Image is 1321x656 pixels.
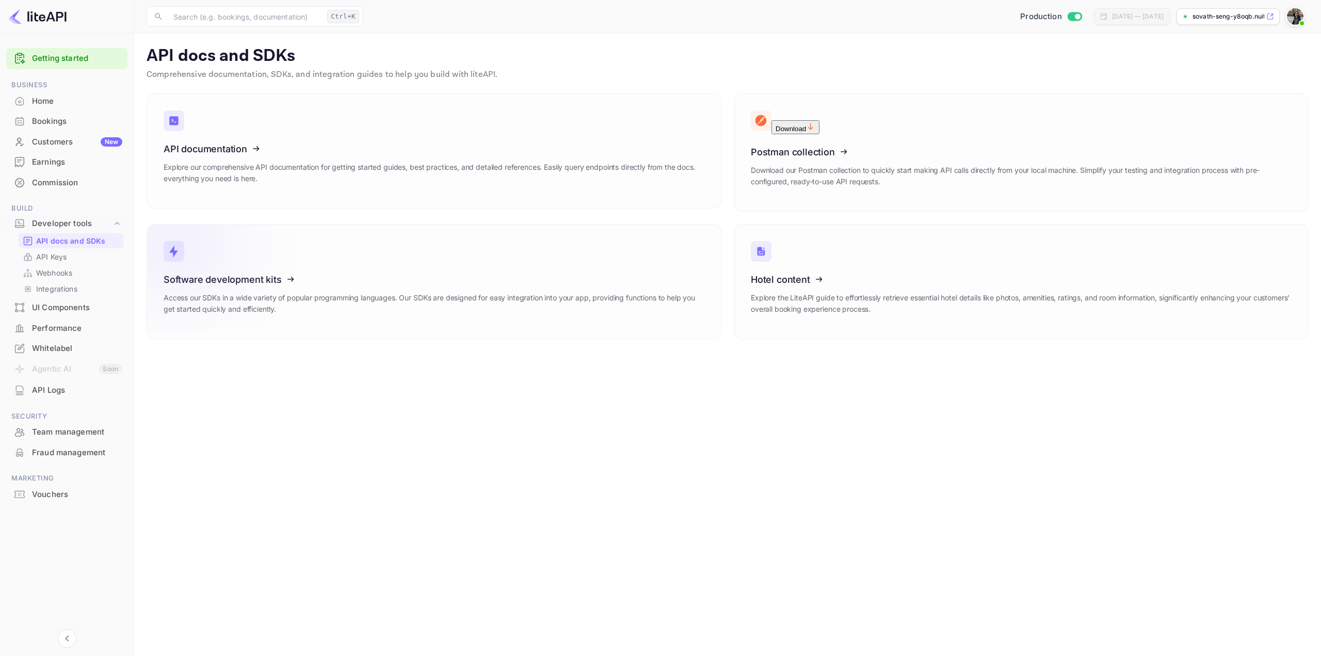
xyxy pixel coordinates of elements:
div: New [101,137,122,147]
a: Fraud management [6,443,127,462]
a: Software development kitsAccess our SDKs in a wide variety of popular programming languages. Our ... [147,224,721,339]
a: Performance [6,318,127,338]
p: Access our SDKs in a wide variety of popular programming languages. Our SDKs are designed for eas... [164,292,704,315]
div: Home [6,91,127,111]
div: Earnings [32,156,122,168]
div: Performance [32,323,122,334]
div: UI Components [6,298,127,318]
a: API docs and SDKs [23,235,119,246]
span: Marketing [6,473,127,484]
p: API docs and SDKs [147,46,1309,67]
div: API docs and SDKs [19,233,123,248]
p: Explore our comprehensive API documentation for getting started guides, best practices, and detai... [164,162,704,184]
div: UI Components [32,302,122,314]
a: Hotel contentExplore the LiteAPI guide to effortlessly retrieve essential hotel details like phot... [734,224,1309,339]
a: Webhooks [23,267,119,278]
div: API Logs [6,380,127,401]
div: CustomersNew [6,132,127,152]
p: Integrations [36,283,77,294]
h3: Hotel content [751,274,1292,285]
a: Commission [6,173,127,192]
a: Earnings [6,152,127,171]
span: Security [6,411,127,422]
div: Fraud management [32,447,122,459]
div: Bookings [6,111,127,132]
a: Integrations [23,283,119,294]
p: API Keys [36,251,67,262]
img: LiteAPI logo [8,8,67,25]
a: Bookings [6,111,127,131]
a: CustomersNew [6,132,127,151]
button: Collapse navigation [58,629,76,648]
h3: API documentation [164,143,704,154]
p: sovath-seng-y8oqb.nuit... [1193,12,1264,21]
p: Explore the LiteAPI guide to effortlessly retrieve essential hotel details like photos, amenities... [751,292,1292,315]
a: UI Components [6,298,127,317]
div: Ctrl+K [327,10,359,23]
div: Switch to Sandbox mode [1016,11,1086,23]
div: Team management [6,422,127,442]
div: Fraud management [6,443,127,463]
div: Vouchers [6,485,127,505]
button: Download [771,120,819,134]
a: Whitelabel [6,339,127,358]
p: Webhooks [36,267,72,278]
div: Whitelabel [32,343,122,355]
div: Home [32,95,122,107]
div: [DATE] — [DATE] [1112,12,1164,21]
div: Vouchers [32,489,122,501]
div: Commission [32,177,122,189]
div: Integrations [19,281,123,296]
div: Webhooks [19,265,123,280]
span: Business [6,79,127,91]
span: Production [1020,11,1062,23]
a: Home [6,91,127,110]
a: Getting started [32,53,122,65]
div: API Logs [32,385,122,396]
h3: Postman collection [751,147,1292,157]
a: API documentationExplore our comprehensive API documentation for getting started guides, best pra... [147,93,721,209]
a: API Keys [23,251,119,262]
div: Earnings [6,152,127,172]
div: Commission [6,173,127,193]
div: API Keys [19,249,123,264]
a: API Logs [6,380,127,399]
input: Search (e.g. bookings, documentation) [167,6,323,27]
div: Getting started [6,48,127,69]
div: Performance [6,318,127,339]
div: Developer tools [32,218,112,230]
img: Sovath Seng [1287,8,1303,25]
p: Comprehensive documentation, SDKs, and integration guides to help you build with liteAPI. [147,69,1309,81]
p: API docs and SDKs [36,235,106,246]
a: Vouchers [6,485,127,504]
a: Team management [6,422,127,441]
div: Whitelabel [6,339,127,359]
span: Build [6,203,127,214]
div: Customers [32,136,122,148]
div: Developer tools [6,215,127,233]
div: Bookings [32,116,122,127]
div: Team management [32,426,122,438]
h3: Software development kits [164,274,704,285]
p: Download our Postman collection to quickly start making API calls directly from your local machin... [751,165,1292,187]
